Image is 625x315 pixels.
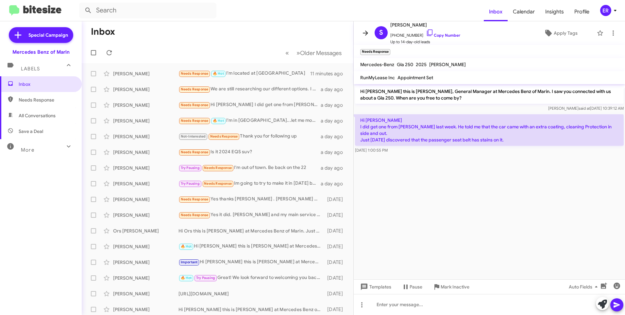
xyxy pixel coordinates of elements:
[426,33,460,38] a: Copy Number
[79,3,216,18] input: Search
[579,106,590,111] span: said at
[9,27,73,43] a: Special Campaign
[527,27,594,39] button: Apply Tags
[178,274,324,282] div: Great! We look forward to welcoming you back and hope to present an offer that makes choosing our...
[321,149,348,156] div: a day ago
[296,49,300,57] span: »
[429,62,466,67] span: [PERSON_NAME]
[321,133,348,140] div: a day ago
[19,97,74,103] span: Needs Response
[178,211,324,219] div: Yes it did. [PERSON_NAME] and my main service man, [PERSON_NAME], were very nice and helpful as a...
[178,180,321,187] div: Im going to try to make it in [DATE] but I have a training out of town, till [DATE] so if not [DA...
[360,75,395,81] span: RunMyLease Inc
[324,196,348,203] div: [DATE]
[204,166,232,170] span: Needs Response
[569,281,600,293] span: Auto Fields
[354,281,397,293] button: Templates
[113,275,178,281] div: [PERSON_NAME]
[178,258,324,266] div: Hi [PERSON_NAME] this is [PERSON_NAME] at Mercedes Benz of Marin. Just wanted to follow up and ma...
[19,128,43,135] span: Save a Deal
[181,150,209,154] span: Needs Response
[181,134,206,139] span: Not-Interested
[213,71,224,76] span: 🔥 Hot
[484,2,508,21] a: Inbox
[359,281,391,293] span: Templates
[324,228,348,234] div: [DATE]
[210,134,238,139] span: Needs Response
[113,149,178,156] div: [PERSON_NAME]
[390,29,460,39] span: [PHONE_NUMBER]
[178,243,324,250] div: Hi [PERSON_NAME] this is [PERSON_NAME] at Mercedes Benz of Marin. Just wanted to follow up and ma...
[379,28,383,38] span: S
[113,133,178,140] div: [PERSON_NAME]
[204,181,232,186] span: Needs Response
[113,196,178,203] div: [PERSON_NAME]
[196,276,215,280] span: Try Pausing
[321,180,348,187] div: a day ago
[285,49,289,57] span: «
[569,2,595,21] a: Profile
[21,66,40,72] span: Labels
[19,112,56,119] span: All Conversations
[181,276,192,280] span: 🔥 Hot
[181,119,209,123] span: Needs Response
[113,243,178,250] div: [PERSON_NAME]
[355,85,624,104] p: Hi [PERSON_NAME] this is [PERSON_NAME], General Manager at Mercedes Benz of Marin. I saw you conn...
[355,114,624,146] p: Hi [PERSON_NAME] I did get one from [PERSON_NAME] last week. He told me that the car came with an...
[113,70,178,77] div: [PERSON_NAME]
[181,260,198,264] span: Important
[113,102,178,108] div: [PERSON_NAME]
[113,228,178,234] div: Ors [PERSON_NAME]
[178,290,324,297] div: [URL][DOMAIN_NAME]
[181,103,209,107] span: Needs Response
[564,281,605,293] button: Auto Fields
[21,147,34,153] span: More
[390,21,460,29] span: [PERSON_NAME]
[282,46,346,60] nav: Page navigation example
[428,281,475,293] button: Mark Inactive
[360,62,394,67] span: Mercedes-Benz
[355,148,388,153] span: [DATE] 1:00:55 PM
[213,119,224,123] span: 🔥 Hot
[397,62,413,67] span: Gla 250
[181,244,192,249] span: 🔥 Hot
[540,2,569,21] a: Insights
[508,2,540,21] a: Calendar
[281,46,293,60] button: Previous
[178,101,321,109] div: Hi [PERSON_NAME] I did get one from [PERSON_NAME] last week. He told me that the car came with an...
[397,75,433,81] span: Appointment Set
[321,165,348,171] div: a day ago
[178,306,324,313] div: Hi [PERSON_NAME] this is [PERSON_NAME] at Mercedes Benz of Marin. Just wanted to follow up and ma...
[390,39,460,45] span: Up to 14-day-old leads
[113,290,178,297] div: [PERSON_NAME]
[600,5,611,16] div: ER
[113,180,178,187] div: [PERSON_NAME]
[113,259,178,266] div: [PERSON_NAME]
[554,27,578,39] span: Apply Tags
[113,165,178,171] div: [PERSON_NAME]
[113,118,178,124] div: [PERSON_NAME]
[28,32,68,38] span: Special Campaign
[324,259,348,266] div: [DATE]
[321,102,348,108] div: a day ago
[441,281,469,293] span: Mark Inactive
[181,213,209,217] span: Needs Response
[181,181,200,186] span: Try Pausing
[324,243,348,250] div: [DATE]
[113,306,178,313] div: [PERSON_NAME]
[12,49,70,55] div: Mercedes Benz of Marin
[178,148,321,156] div: Is it 2024 EQS suv?
[595,5,618,16] button: ER
[324,290,348,297] div: [DATE]
[181,166,200,170] span: Try Pausing
[416,62,427,67] span: 2025
[178,85,321,93] div: We are still researching our different options. I will contact you if we need any additional info.
[113,86,178,93] div: [PERSON_NAME]
[324,275,348,281] div: [DATE]
[181,71,209,76] span: Needs Response
[91,27,115,37] h1: Inbox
